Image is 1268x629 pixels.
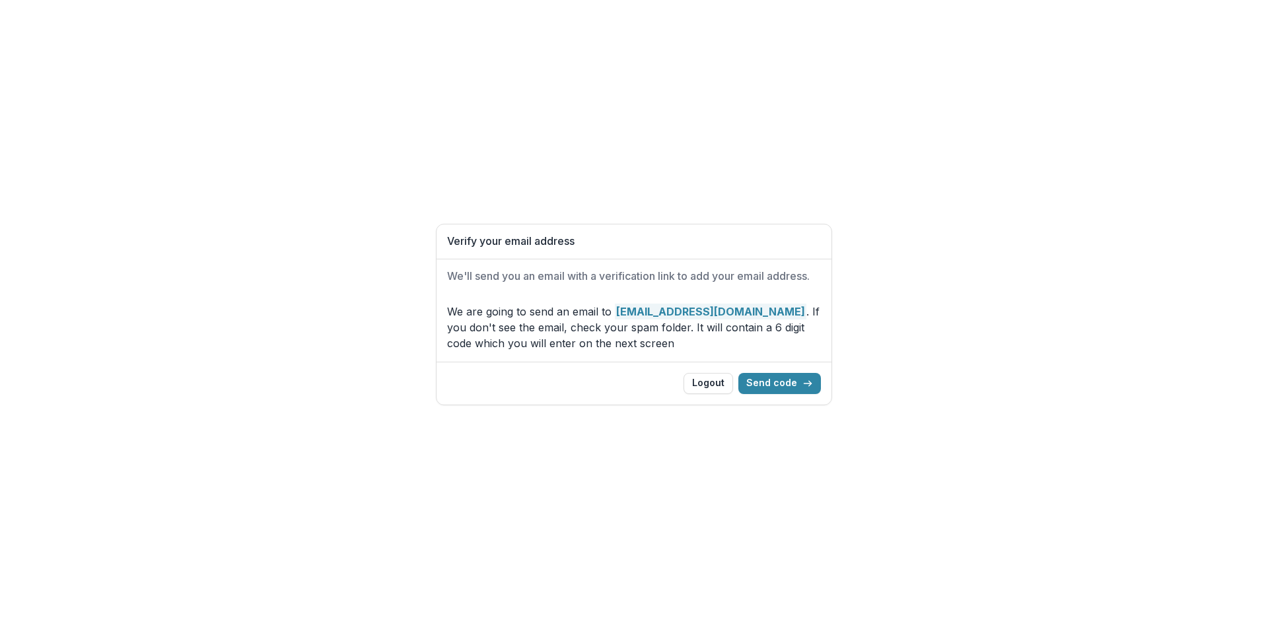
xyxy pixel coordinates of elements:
button: Logout [684,373,733,394]
button: Send code [738,373,821,394]
p: We are going to send an email to . If you don't see the email, check your spam folder. It will co... [447,304,821,351]
h2: We'll send you an email with a verification link to add your email address. [447,270,821,282]
strong: [EMAIL_ADDRESS][DOMAIN_NAME] [615,304,806,319]
h1: Verify your email address [447,235,821,248]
